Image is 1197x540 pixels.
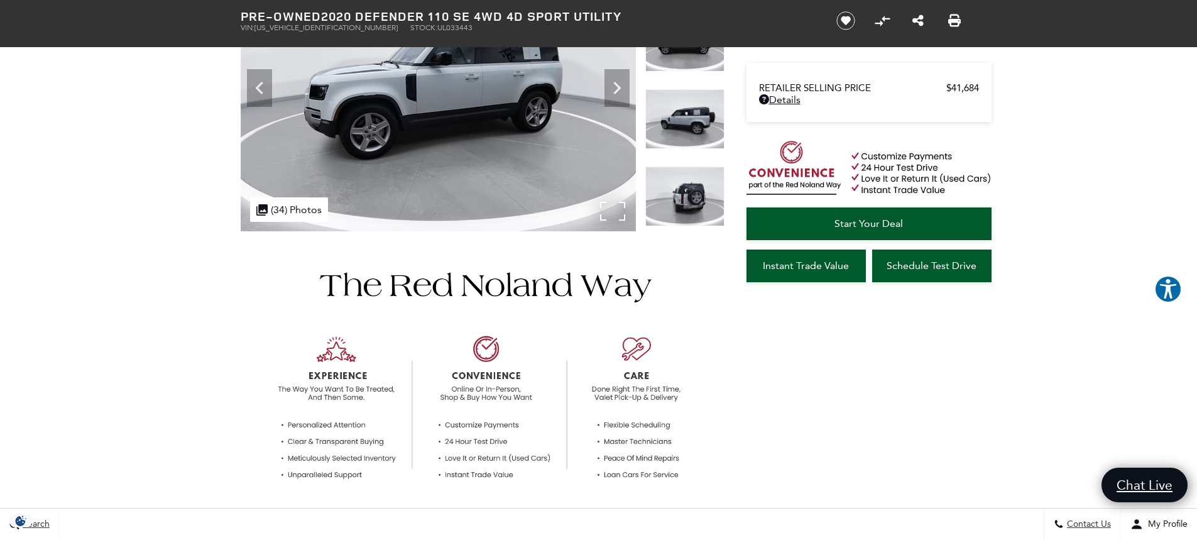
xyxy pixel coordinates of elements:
button: Compare vehicle [873,11,892,30]
span: Retailer Selling Price [759,82,946,94]
span: Chat Live [1110,477,1179,493]
span: Instant Trade Value [763,260,849,272]
span: VIN: [241,23,254,32]
a: Schedule Test Drive [872,250,992,282]
span: $41,684 [946,82,979,94]
div: Previous [247,69,272,107]
div: Next [604,69,630,107]
a: Details [759,94,979,106]
h1: 2020 Defender 110 SE 4WD 4D Sport Utility [241,9,816,23]
span: Schedule Test Drive [887,260,976,272]
a: Chat Live [1101,468,1188,502]
button: Open user profile menu [1121,509,1197,540]
button: Save vehicle [832,11,860,31]
a: Share this Pre-Owned 2020 Defender 110 SE 4WD 4D Sport Utility [912,13,924,28]
img: Used 2020 Fuji White Land Rover SE image 7 [645,167,724,226]
span: Start Your Deal [834,218,903,229]
img: Used 2020 Fuji White Land Rover SE image 6 [645,89,724,149]
span: [US_VEHICLE_IDENTIFICATION_NUMBER] [254,23,398,32]
img: Opt-Out Icon [6,514,35,527]
button: Explore your accessibility options [1154,275,1182,303]
span: UL033443 [437,23,473,32]
span: Stock: [410,23,437,32]
a: Print this Pre-Owned 2020 Defender 110 SE 4WD 4D Sport Utility [948,13,961,28]
a: Retailer Selling Price $41,684 [759,82,979,94]
span: Contact Us [1064,519,1111,530]
aside: Accessibility Help Desk [1154,275,1182,306]
div: (34) Photos [250,197,328,222]
strong: Pre-Owned [241,8,321,25]
section: Click to Open Cookie Consent Modal [6,514,35,527]
a: Instant Trade Value [746,250,866,282]
a: Start Your Deal [746,207,992,240]
span: My Profile [1143,519,1188,530]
